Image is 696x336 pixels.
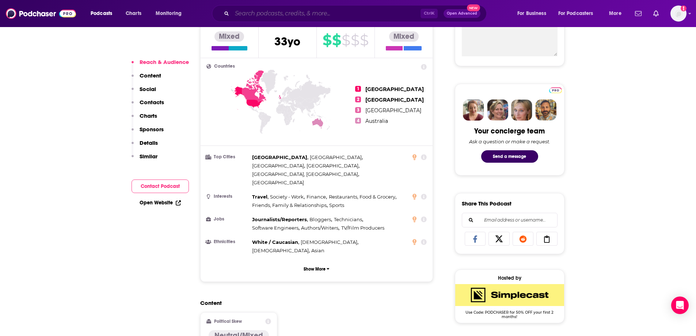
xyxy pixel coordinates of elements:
[365,118,388,124] span: Australia
[252,248,309,253] span: [DEMOGRAPHIC_DATA]
[670,5,687,22] button: Show profile menu
[214,31,244,42] div: Mixed
[307,163,358,169] span: [GEOGRAPHIC_DATA]
[206,217,249,222] h3: Jobs
[132,180,189,193] button: Contact Podcast
[252,180,304,185] span: [GEOGRAPHIC_DATA]
[132,126,164,139] button: Sponsors
[140,86,156,93] p: Social
[513,232,534,246] a: Share on Reddit
[301,224,339,232] span: ,
[151,8,191,19] button: open menu
[549,86,562,93] a: Pro website
[329,193,396,201] span: ,
[126,8,141,19] span: Charts
[323,34,331,46] span: $
[132,112,157,126] button: Charts
[132,99,164,112] button: Contacts
[140,139,158,146] p: Details
[307,194,326,200] span: Finance
[455,284,564,306] img: SimpleCast Deal: Use Code: PODCHASER for 50% OFF your first 2 months!
[334,216,362,222] span: Technicians
[512,8,555,19] button: open menu
[6,7,76,20] img: Podchaser - Follow, Share and Rate Podcasts
[252,194,267,200] span: Travel
[206,239,249,244] h3: Ethnicities
[252,163,304,169] span: [GEOGRAPHIC_DATA]
[650,7,662,20] a: Show notifications dropdown
[447,12,477,15] span: Open Advanced
[132,72,161,86] button: Content
[121,8,146,19] a: Charts
[140,153,157,160] p: Similar
[252,216,307,222] span: Journalists/Reporters
[670,5,687,22] span: Logged in as amaclellan
[252,215,308,224] span: ,
[444,9,480,18] button: Open AdvancedNew
[214,319,242,324] h2: Political Skew
[365,97,424,103] span: [GEOGRAPHIC_DATA]
[355,118,361,124] span: 4
[549,87,562,93] img: Podchaser Pro
[535,99,556,121] img: Jon Profile
[252,202,327,208] span: Friends, Family & Relationships
[200,299,427,306] h2: Content
[132,58,189,72] button: Reach & Audience
[487,99,508,121] img: Barbara Profile
[132,86,156,99] button: Social
[132,139,158,153] button: Details
[309,215,332,224] span: ,
[455,306,564,319] span: Use Code: PODCHASER for 50% OFF your first 2 months!
[252,170,359,178] span: ,
[604,8,631,19] button: open menu
[355,107,361,113] span: 3
[511,99,532,121] img: Jules Profile
[681,5,687,11] svg: Add a profile image
[455,284,564,318] a: SimpleCast Deal: Use Code: PODCHASER for 50% OFF your first 2 months!
[329,194,395,200] span: Restaurants, Food & Grocery
[632,7,644,20] a: Show notifications dropdown
[252,238,299,246] span: ,
[421,9,438,18] span: Ctrl K
[252,239,298,245] span: White / Caucasian
[301,238,358,246] span: ,
[389,31,419,42] div: Mixed
[270,193,305,201] span: ,
[334,215,363,224] span: ,
[252,224,300,232] span: ,
[467,4,480,11] span: New
[206,155,249,159] h3: Top Cities
[468,213,551,227] input: Email address or username...
[301,239,357,245] span: [DEMOGRAPHIC_DATA]
[351,34,359,46] span: $
[365,86,424,93] span: [GEOGRAPHIC_DATA]
[214,64,235,69] span: Countries
[232,8,421,19] input: Search podcasts, credits, & more...
[140,99,164,106] p: Contacts
[140,126,164,133] p: Sponsors
[609,8,621,19] span: More
[309,216,331,222] span: Bloggers
[465,232,486,246] a: Share on Facebook
[469,139,550,144] div: Ask a question or make a request.
[488,232,510,246] a: Share on X/Twitter
[219,5,494,22] div: Search podcasts, credits, & more...
[304,267,326,272] p: Show More
[670,5,687,22] img: User Profile
[355,86,361,92] span: 1
[474,127,545,136] div: Your concierge team
[355,97,361,102] span: 2
[206,194,249,199] h3: Interests
[310,153,363,162] span: ,
[342,34,350,46] span: $
[481,150,538,163] button: Send a message
[554,8,604,19] button: open menu
[252,162,305,170] span: ,
[206,262,427,276] button: Show More
[558,8,593,19] span: For Podcasters
[140,58,189,65] p: Reach & Audience
[252,153,308,162] span: ,
[311,248,324,253] span: Asian
[307,162,360,170] span: ,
